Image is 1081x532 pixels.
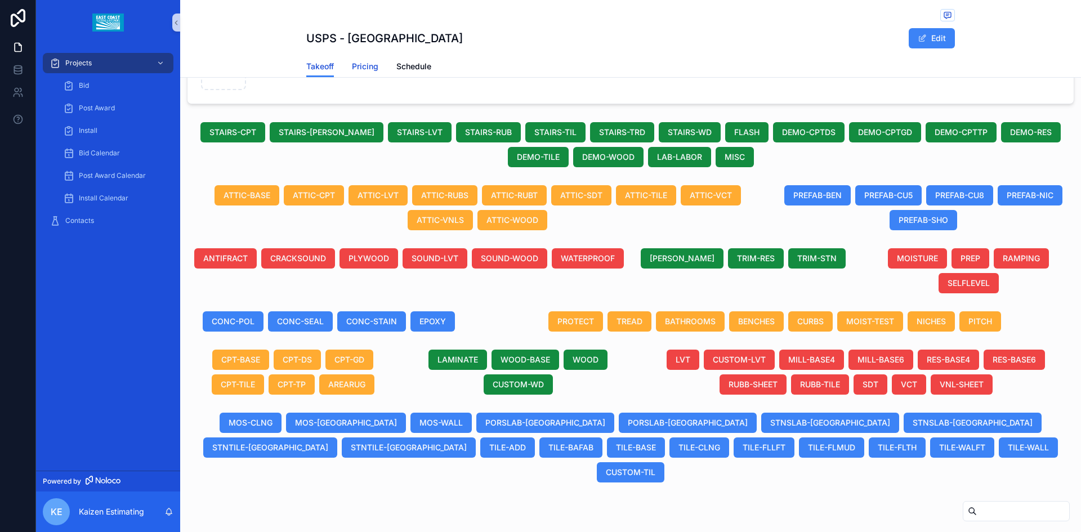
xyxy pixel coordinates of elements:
[931,374,993,395] button: VNL-SHEET
[800,379,840,390] span: RUBB-TILE
[773,122,845,142] button: DEMO-CPTDS
[306,61,334,72] span: Takeoff
[284,185,344,205] button: ATTIC-CPT
[428,350,487,370] button: LAMINATE
[743,442,785,453] span: TILE-FLLFT
[725,122,769,142] button: FLASH
[412,253,458,264] span: SOUND-LVT
[793,190,842,201] span: PREFAB-BEN
[855,185,922,205] button: PREFAB-CU5
[295,417,397,428] span: MOS-[GEOGRAPHIC_DATA]
[388,122,452,142] button: STAIRS-LVT
[212,316,254,327] span: CONC-POL
[799,437,864,458] button: TILE-FLMUD
[229,417,273,428] span: MOS-CLNG
[939,273,999,293] button: SELFLEVEL
[279,127,374,138] span: STAIRS-[PERSON_NAME]
[65,59,92,68] span: Projects
[36,471,180,491] a: Powered by
[961,253,980,264] span: PREP
[548,442,593,453] span: TILE-BAFAB
[65,216,94,225] span: Contacts
[349,185,408,205] button: ATTIC-LVT
[203,253,248,264] span: ANTIFRACT
[641,248,723,269] button: [PERSON_NAME]
[582,151,635,163] span: DEMO-WOOD
[1003,253,1040,264] span: RAMPING
[417,214,464,226] span: ATTIC-VNLS
[788,311,833,332] button: CURBS
[212,374,264,395] button: CPT-TILE
[901,379,917,390] span: VCT
[573,147,644,167] button: DEMO-WOOD
[482,185,547,205] button: ATTIC-RUBT
[734,437,794,458] button: TILE-FLLFT
[797,316,824,327] span: CURBS
[1008,442,1049,453] span: TILE-WALL
[508,147,569,167] button: DEMO-TILE
[728,248,784,269] button: TRIM-RES
[79,81,89,90] span: Bid
[993,354,1036,365] span: RES-BASE6
[846,316,894,327] span: MOIST-TEST
[628,417,748,428] span: PORSLAB-[GEOGRAPHIC_DATA]
[926,122,997,142] button: DEMO-CPTTP
[704,350,775,370] button: CUSTOM-LVT
[358,190,399,201] span: ATTIC-LVT
[349,253,389,264] span: PLYWOOD
[352,61,378,72] span: Pricing
[590,122,654,142] button: STAIRS-TRD
[334,354,364,365] span: CPT-GD
[904,413,1042,433] button: STNSLAB-[GEOGRAPHIC_DATA]
[650,253,714,264] span: [PERSON_NAME]
[625,190,667,201] span: ATTIC-TILE
[486,214,538,226] span: ATTIC-WOOD
[539,437,602,458] button: TILE-BAFAB
[215,185,279,205] button: ATTIC-BASE
[51,505,62,518] span: KE
[351,442,467,453] span: STNTILE-[GEOGRAPHIC_DATA]
[869,437,926,458] button: TILE-FLTH
[194,248,257,269] button: ANTIFRACT
[212,442,328,453] span: STNTILE-[GEOGRAPHIC_DATA]
[1007,190,1053,201] span: PREFAB-NIC
[668,127,712,138] span: STAIRS-WD
[952,248,989,269] button: PREP
[737,253,775,264] span: TRIM-RES
[79,194,128,203] span: Install Calendar
[665,316,716,327] span: BATHROOMS
[274,350,321,370] button: CPT-DS
[43,477,81,486] span: Powered by
[79,506,144,517] p: Kaizen Estimating
[984,350,1045,370] button: RES-BASE6
[56,75,173,96] a: Bid
[277,316,324,327] span: CONC-SEAL
[220,413,282,433] button: MOS-CLNG
[396,56,431,79] a: Schedule
[293,190,335,201] span: ATTIC-CPT
[791,374,849,395] button: RUBB-TILE
[667,350,699,370] button: LVT
[864,190,913,201] span: PREFAB-CU5
[203,311,263,332] button: CONC-POL
[352,56,378,79] a: Pricing
[557,316,594,327] span: PROTECT
[863,379,878,390] span: SDT
[342,437,476,458] button: STNTILE-[GEOGRAPHIC_DATA]
[56,166,173,186] a: Post Award Calendar
[940,379,984,390] span: VNL-SHEET
[617,316,642,327] span: TREAD
[270,122,383,142] button: STAIRS-[PERSON_NAME]
[935,190,984,201] span: PREFAB-CU8
[930,437,994,458] button: TILE-WALFT
[79,126,97,135] span: Install
[286,413,406,433] button: MOS-[GEOGRAPHIC_DATA]
[784,185,851,205] button: PREFAB-BEN
[517,151,560,163] span: DEMO-TILE
[269,374,315,395] button: CPT-TP
[878,442,917,453] span: TILE-FLTH
[616,442,656,453] span: TILE-BASE
[676,354,690,365] span: LVT
[606,467,655,478] span: CUSTOM-TIL
[489,442,526,453] span: TILE-ADD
